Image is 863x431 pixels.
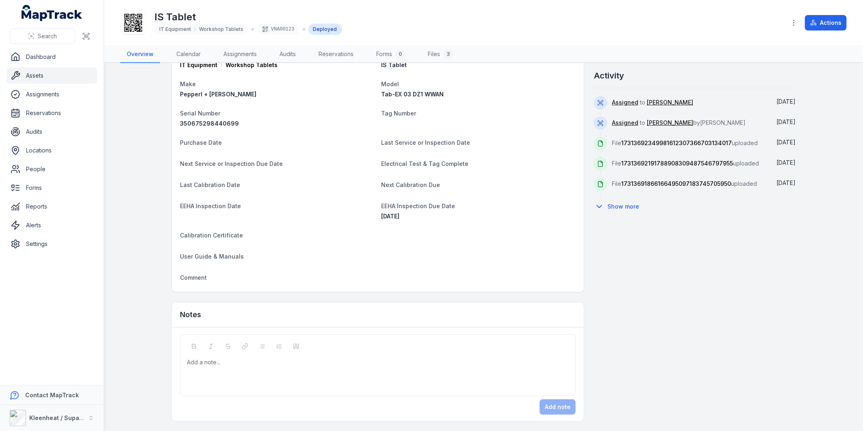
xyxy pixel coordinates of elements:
[381,181,440,188] span: Next Calibration Due
[170,46,207,63] a: Calendar
[226,61,278,69] span: Workshop Tablets
[7,217,97,233] a: Alerts
[381,81,399,87] span: Model
[612,98,638,107] a: Assigned
[381,160,468,167] span: Electrical Test & Tag Complete
[381,213,399,220] span: [DATE]
[776,159,796,166] span: [DATE]
[180,202,241,209] span: EEHA Inspection Date
[647,119,693,127] a: [PERSON_NAME]
[120,46,160,63] a: Overview
[381,213,399,220] time: 01/01/2025, 12:00:00 am
[395,49,405,59] div: 0
[381,202,455,209] span: EEHA Inspection Due Date
[180,91,256,98] span: Pepperl + [PERSON_NAME]
[180,160,283,167] span: Next Service or Inspection Due Date
[621,160,733,167] span: 17313692191788908309487546797955
[776,179,796,186] span: [DATE]
[154,11,342,24] h1: IS Tablet
[180,309,201,320] h3: Notes
[612,160,759,167] span: File uploaded
[776,139,796,146] span: [DATE]
[421,46,460,63] a: Files3
[308,24,342,35] div: Deployed
[776,139,796,146] time: 12/11/2024, 7:54:42 am
[180,110,220,117] span: Serial Number
[612,99,693,106] span: to
[7,198,97,215] a: Reports
[612,119,746,126] span: to by [PERSON_NAME]
[647,98,693,107] a: [PERSON_NAME]
[180,253,244,260] span: User Guide & Manuals
[159,26,191,33] span: IT Equipment
[612,180,757,187] span: File uploaded
[180,61,217,69] span: IT Equipment
[25,392,79,398] strong: Contact MapTrack
[381,110,416,117] span: Tag Number
[180,274,207,281] span: Comment
[7,49,97,65] a: Dashboard
[776,98,796,105] span: [DATE]
[621,180,731,187] span: 17313691866166495097183745705950
[621,139,732,146] span: 17313692349981612307366703134017
[180,81,196,87] span: Make
[217,46,263,63] a: Assignments
[776,118,796,125] span: [DATE]
[7,236,97,252] a: Settings
[805,15,847,30] button: Actions
[180,232,243,239] span: Calibration Certificate
[7,86,97,102] a: Assignments
[312,46,360,63] a: Reservations
[370,46,412,63] a: Forms0
[776,118,796,125] time: 20/12/2024, 9:46:13 am
[10,28,75,44] button: Search
[257,24,299,35] div: VNA00123
[381,139,470,146] span: Last Service or Inspection Date
[22,5,82,21] a: MapTrack
[180,139,222,146] span: Purchase Date
[612,139,758,146] span: File uploaded
[7,161,97,177] a: People
[594,70,624,81] h2: Activity
[612,119,638,127] a: Assigned
[381,61,407,68] span: IS Tablet
[594,198,644,215] button: Show more
[273,46,302,63] a: Audits
[7,142,97,159] a: Locations
[381,91,444,98] span: Tab-EX 03 DZ1 WWAN
[29,414,90,421] strong: Kleenheat / Supagas
[443,49,453,59] div: 3
[7,67,97,84] a: Assets
[776,179,796,186] time: 12/11/2024, 7:53:37 am
[7,105,97,121] a: Reservations
[7,180,97,196] a: Forms
[776,159,796,166] time: 12/11/2024, 7:54:21 am
[180,120,239,127] span: 350675298440699
[7,124,97,140] a: Audits
[38,32,57,40] span: Search
[180,181,240,188] span: Last Calibration Date
[199,26,243,33] span: Workshop Tablets
[776,98,796,105] time: 27/12/2024, 7:26:49 am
